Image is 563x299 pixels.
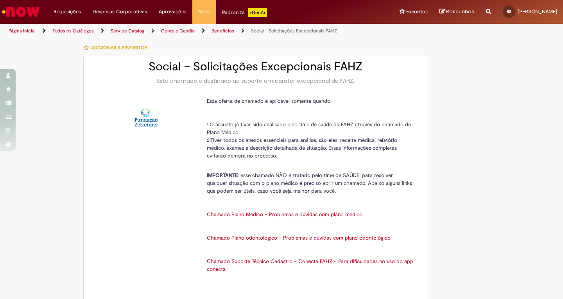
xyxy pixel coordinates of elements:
[212,28,234,34] a: Benefícios
[161,28,195,34] a: Gente e Gestão
[159,8,186,16] span: Aprovações
[198,8,210,16] span: More
[91,45,147,51] span: Adicionar a Favoritos
[207,172,412,194] span: : esse chamado NÃO é tratado pelo time de SAÚDE, para resolver qualquer situação com o plano médi...
[222,8,267,17] div: Padroniza
[91,77,420,85] div: Este chamado é destinado ao suporte em caráter excepcional da FAHZ.
[54,8,81,16] span: Requisições
[207,121,411,136] span: 1.O assunto já tiver sido analisado pelo time de saúde da FAHZ através do chamado do Plano Médico
[52,28,94,34] a: Todos os Catálogos
[9,28,36,34] a: Página inicial
[207,258,413,272] a: Chamado Suporte Técnico Cadastro – Conecta FAHZ – Para dificuldades no uso do app conecta
[439,8,474,16] a: Rascunhos
[507,9,511,14] span: RS
[91,60,420,73] h2: Social – Solicitações Excepcionais FAHZ
[207,211,362,218] a: Chamado Plano Médico – Problemas e dúvidas com plano médico
[6,24,369,38] ul: Trilhas de página
[518,8,557,15] span: [PERSON_NAME]
[1,4,41,20] img: ServiceNow
[446,8,474,15] span: Rascunhos
[248,8,267,17] p: +GenAi
[83,39,152,56] button: Adicionar a Favoritos
[207,235,391,241] a: Chamado Plano odontológico – Problemas e dúvidas com plano odontológico
[207,137,397,159] span: 2.Tiver todos os anexos essenciais para análise, são eles: receita médica, relatório médico, exam...
[251,28,337,34] a: Social – Solicitações Excepcionais FAHZ
[406,8,428,16] span: Favoritos
[207,98,332,104] span: Essa oferta de chamado é aplicável somente quando:
[207,172,238,179] strong: IMPORTANTE
[93,8,147,16] span: Despesas Corporativas
[111,28,144,34] a: Service Catalog
[134,105,159,130] img: Social – Solicitações Excepcionais FAHZ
